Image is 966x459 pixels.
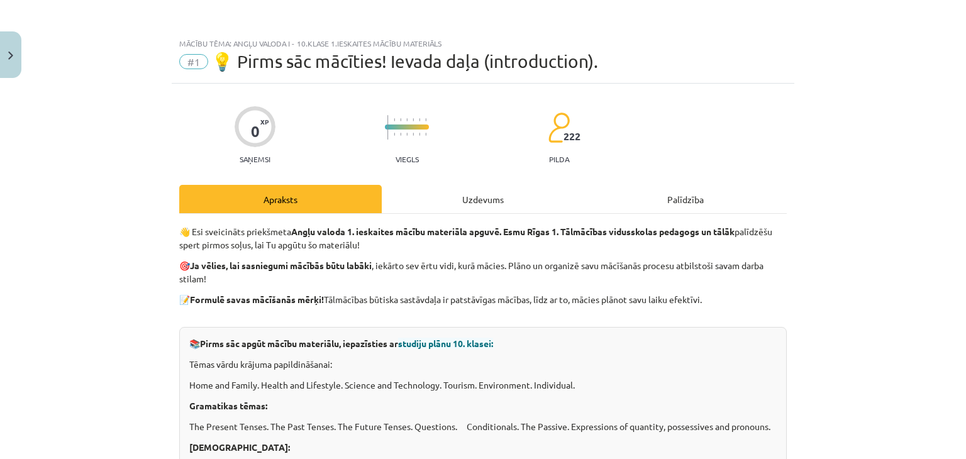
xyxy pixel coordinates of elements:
strong: Ja vēlies, lai sasniegumi mācībās būtu labāki [190,260,372,271]
img: icon-long-line-d9ea69661e0d244f92f715978eff75569469978d946b2353a9bb055b3ed8787d.svg [387,115,389,140]
p: 👋 Esi sveicināts priekšmeta palīdzēšu spert pirmos soļus, lai Tu apgūtu šo materiālu! [179,225,787,252]
strong: [DEMOGRAPHIC_DATA]: [189,441,290,453]
img: icon-short-line-57e1e144782c952c97e751825c79c345078a6d821885a25fce030b3d8c18986b.svg [406,133,408,136]
span: XP [260,118,269,125]
strong: Angļu valoda 1. ieskaites mācību materiāla apguvē. Esmu Rīgas 1. Tālmācības vidusskolas pedagogs ... [291,226,735,237]
p: Tēmas vārdu krājuma papildināšanai: [189,358,777,371]
strong: Gramatikas tēmas: [189,400,267,411]
strong: Pirms sāc apgūt mācību materiālu, iepazīsties ar [200,338,493,349]
div: Mācību tēma: Angļu valoda i - 10.klase 1.ieskaites mācību materiāls [179,39,787,48]
p: Home and Family. Health and Lifestyle. Science and Technology. Tourism. Environment. Individual. [189,379,777,392]
img: icon-short-line-57e1e144782c952c97e751825c79c345078a6d821885a25fce030b3d8c18986b.svg [419,118,420,121]
img: icon-short-line-57e1e144782c952c97e751825c79c345078a6d821885a25fce030b3d8c18986b.svg [400,133,401,136]
span: 💡 Pirms sāc mācīties! Ievada daļa (introduction). [211,51,598,72]
img: icon-short-line-57e1e144782c952c97e751825c79c345078a6d821885a25fce030b3d8c18986b.svg [425,133,426,136]
img: icon-short-line-57e1e144782c952c97e751825c79c345078a6d821885a25fce030b3d8c18986b.svg [419,133,420,136]
p: The Present Tenses. The Past Tenses. The Future Tenses. Questions. Conditionals. The Passive. Exp... [189,420,777,433]
p: Viegls [396,155,419,163]
p: 🎯 , iekārto sev ērtu vidi, kurā mācies. Plāno un organizē savu mācīšanās procesu atbilstoši savam... [179,259,787,285]
p: 📝 Tālmācības būtiska sastāvdaļa ir patstāvīgas mācības, līdz ar to, mācies plānot savu laiku efek... [179,293,787,319]
p: pilda [549,155,569,163]
img: icon-short-line-57e1e144782c952c97e751825c79c345078a6d821885a25fce030b3d8c18986b.svg [406,118,408,121]
span: #1 [179,54,208,69]
span: 222 [563,131,580,142]
p: 📚 [189,337,777,350]
div: Palīdzība [584,185,787,213]
span: studiju plānu 10. klasei: [398,338,493,349]
div: 0 [251,123,260,140]
div: Apraksts [179,185,382,213]
strong: Formulē savas mācīšanās mērķi! [190,294,324,305]
img: icon-short-line-57e1e144782c952c97e751825c79c345078a6d821885a25fce030b3d8c18986b.svg [413,133,414,136]
img: icon-short-line-57e1e144782c952c97e751825c79c345078a6d821885a25fce030b3d8c18986b.svg [394,133,395,136]
img: icon-short-line-57e1e144782c952c97e751825c79c345078a6d821885a25fce030b3d8c18986b.svg [425,118,426,121]
img: students-c634bb4e5e11cddfef0936a35e636f08e4e9abd3cc4e673bd6f9a4125e45ecb1.svg [548,112,570,143]
img: icon-short-line-57e1e144782c952c97e751825c79c345078a6d821885a25fce030b3d8c18986b.svg [413,118,414,121]
img: icon-short-line-57e1e144782c952c97e751825c79c345078a6d821885a25fce030b3d8c18986b.svg [394,118,395,121]
div: Uzdevums [382,185,584,213]
p: Saņemsi [235,155,275,163]
img: icon-short-line-57e1e144782c952c97e751825c79c345078a6d821885a25fce030b3d8c18986b.svg [400,118,401,121]
img: icon-close-lesson-0947bae3869378f0d4975bcd49f059093ad1ed9edebbc8119c70593378902aed.svg [8,52,13,60]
